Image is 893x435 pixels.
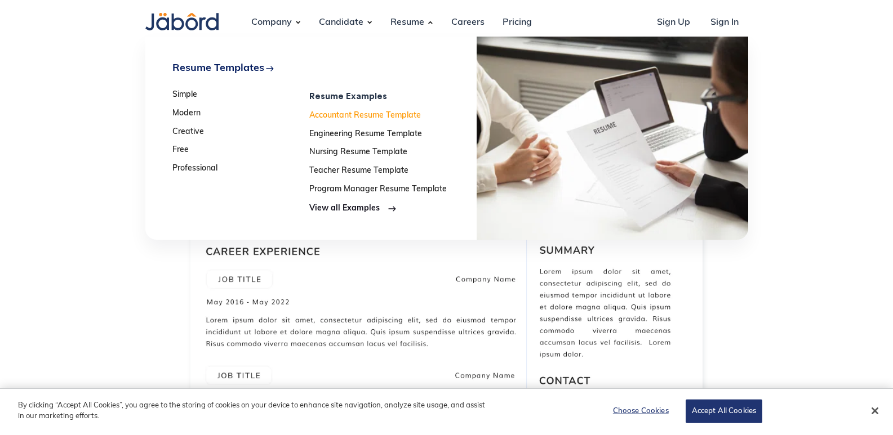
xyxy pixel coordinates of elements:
[309,91,447,102] h4: Resume Examples
[242,7,301,38] div: Company
[309,148,447,158] a: Nursing Resume Template
[172,128,302,137] a: Creative
[172,64,264,74] span: Resume Templates
[172,146,302,155] a: Free
[172,91,302,100] a: Simple
[477,37,748,240] img: Resume Templates
[494,7,541,38] a: Pricing
[310,7,372,38] div: Candidate
[309,130,447,140] a: Engineering Resume Template
[172,64,447,74] a: Resume Templateseast
[309,204,380,213] strong: View all Examples
[309,204,447,214] a: View all Exampleseast
[265,64,274,73] div: east
[381,7,433,38] div: Resume
[309,185,447,195] a: Program Manager Resume Template
[172,109,302,119] a: Modern
[18,400,491,422] p: By clicking “Accept All Cookies”, you agree to the storing of cookies on your device to enhance s...
[309,167,447,176] a: Teacher Resume Template
[686,400,762,423] button: Accept All Cookies
[863,398,887,423] button: Close
[172,164,302,174] a: Professional
[309,111,447,121] a: Accountant Resume Template
[145,37,748,240] nav: Resume
[648,7,699,38] a: Sign Up
[442,7,494,38] a: Careers
[701,7,748,38] a: Sign In
[145,13,219,30] img: Jabord
[388,204,397,214] div: east
[606,400,676,423] button: Choose Cookies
